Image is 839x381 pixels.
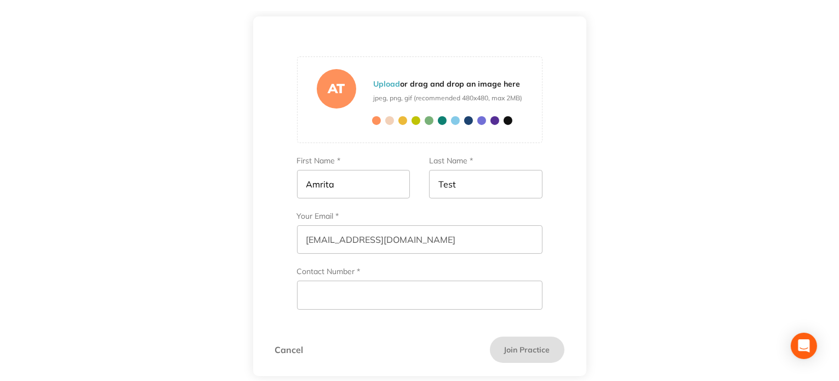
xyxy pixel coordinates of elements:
p: or drag and drop an image here [374,79,523,90]
b: Upload [374,79,401,89]
label: Contact Number * [297,267,543,276]
label: Last Name * [429,156,542,166]
button: Join Practice [490,337,564,363]
a: Cancel [275,345,304,355]
span: jpeg, png, gif (recommended 480x480, max 2MB) [374,94,523,103]
div: Open Intercom Messenger [791,333,817,359]
label: Your Email * [297,212,339,221]
label: Profile photo [297,43,543,52]
label: First Name * [297,156,410,166]
div: AT [317,69,356,109]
